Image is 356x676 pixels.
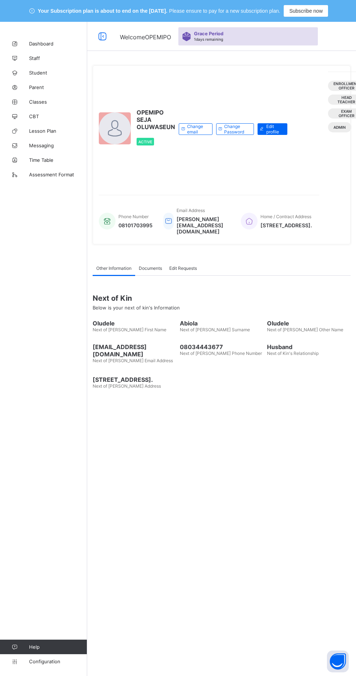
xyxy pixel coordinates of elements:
[93,294,351,303] span: Next of Kin
[267,327,343,332] span: Next of [PERSON_NAME] Other Name
[169,8,280,14] span: Please ensure to pay for a new subscription plan.
[96,265,132,271] span: Other Information
[266,124,282,135] span: Edit profile
[139,265,162,271] span: Documents
[267,320,351,327] span: Oludele
[180,327,250,332] span: Next of [PERSON_NAME] Surname
[267,343,351,351] span: Husband
[137,109,175,131] span: OPEMIPO SEJA OLUWASEUN
[29,99,87,105] span: Classes
[29,41,87,47] span: Dashboard
[327,651,349,672] button: Open asap
[138,140,152,144] span: Active
[180,351,262,356] span: Next of [PERSON_NAME] Phone Number
[29,143,87,148] span: Messaging
[93,343,176,358] span: [EMAIL_ADDRESS][DOMAIN_NAME]
[29,84,87,90] span: Parent
[260,222,312,228] span: [STREET_ADDRESS].
[93,327,166,332] span: Next of [PERSON_NAME] First Name
[29,644,87,650] span: Help
[180,320,263,327] span: Abiola
[29,113,87,119] span: CBT
[118,214,149,219] span: Phone Number
[29,55,87,61] span: Staff
[38,8,167,14] span: Your Subscription plan is about to end on the [DATE].
[29,157,87,163] span: Time Table
[93,376,176,383] span: [STREET_ADDRESS].
[180,343,263,351] span: 08034443677
[194,31,223,36] span: Grace Period
[93,305,180,311] span: Below is your next of kin's Information
[177,216,230,235] span: [PERSON_NAME][EMAIL_ADDRESS][DOMAIN_NAME]
[93,358,173,363] span: Next of [PERSON_NAME] Email Address
[169,265,197,271] span: Edit Requests
[29,70,87,76] span: Student
[29,172,87,177] span: Assessment Format
[93,383,161,389] span: Next of [PERSON_NAME] Address
[289,8,323,14] span: Subscribe now
[260,214,311,219] span: Home / Contract Address
[333,125,346,129] span: Admin
[182,32,191,41] img: sticker-purple.71386a28dfed39d6af7621340158ba97.svg
[29,128,87,134] span: Lesson Plan
[118,222,153,228] span: 08101703995
[224,124,248,135] span: Change Password
[187,124,207,135] span: Change email
[177,208,205,213] span: Email Address
[120,33,171,41] span: Welcome OPEMIPO
[194,37,223,41] span: 1 days remaining
[267,351,319,356] span: Next of Kin's Relationship
[93,320,176,327] span: Oludele
[29,659,87,664] span: Configuration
